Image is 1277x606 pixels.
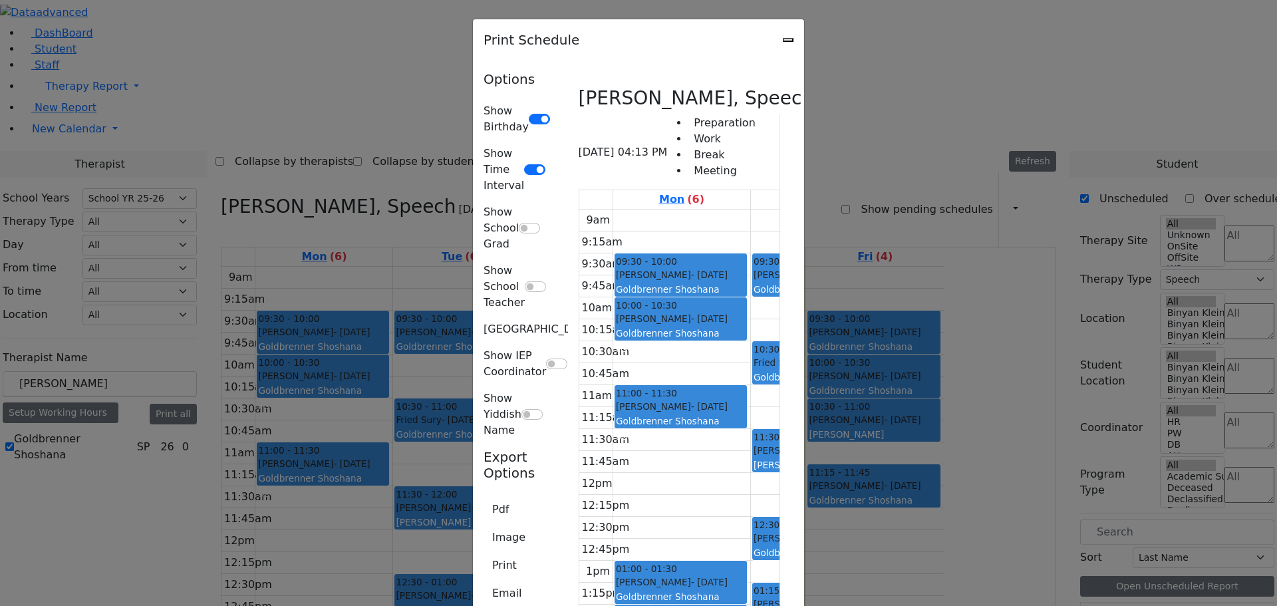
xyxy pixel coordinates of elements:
span: 09:30 - 10:00 [616,255,677,268]
span: - [DATE] [691,269,728,280]
span: [DATE] 04:13 PM [579,144,668,160]
div: [PERSON_NAME] [754,458,883,472]
div: 11:15am [579,410,633,426]
span: 11:30 - 12:00 [754,430,815,444]
div: [PERSON_NAME] [754,531,883,545]
label: (6) [687,192,704,208]
div: 11:30am [579,432,633,448]
label: [GEOGRAPHIC_DATA] [484,321,595,337]
span: - [DATE] [691,313,728,324]
div: 9th grade [754,474,883,487]
div: 10:30am [579,344,633,360]
button: Print [484,553,525,578]
span: 01:00 - 01:30 [616,562,677,575]
div: [PERSON_NAME] [616,268,746,281]
div: Goldbrenner Shoshana [616,590,746,603]
div: Hs- [616,342,746,355]
li: Meeting [688,163,755,179]
div: Goldbrenner Shoshana [616,414,746,428]
span: 11:00 - 11:30 [616,386,677,400]
div: 9am [583,212,613,228]
div: Fried Sury [754,356,883,369]
button: Pdf [484,497,517,522]
div: 9:15am [579,234,625,250]
div: 10am [579,300,615,316]
button: Email [484,581,530,606]
div: 10:45am [579,366,633,382]
div: Goldbrenner Shoshana [616,327,746,340]
label: Show Yiddish Name [484,390,521,438]
button: Close [783,38,793,42]
div: Goldbrenner Shoshana [754,546,883,559]
label: Show IEP Coordinator [484,348,546,380]
div: 9:45am [579,278,625,294]
span: 09:30 - 10:00 [754,255,815,268]
h5: Options [484,71,549,87]
div: [PERSON_NAME] [754,444,883,457]
li: Break [688,147,755,163]
div: 11:45am [579,454,633,470]
div: 12:30pm [579,520,633,535]
h5: Print Schedule [484,30,579,50]
div: 12:45pm [579,541,633,557]
li: Work [688,131,755,147]
span: 01:15 - 01:45 [754,584,815,597]
div: [PERSON_NAME] [616,400,746,413]
h5: Export Options [484,449,549,481]
span: 10:30 - 11:00 [754,343,815,356]
div: 9:30am [579,256,625,272]
div: 12pm [579,476,615,492]
span: 12:30 - 01:00 [754,518,815,531]
label: Show School Grad [484,204,519,252]
li: Preparation [688,115,755,131]
div: 6-9 [754,561,883,575]
div: 1:15pm [579,585,626,601]
div: [PERSON_NAME] [754,268,883,281]
span: - [DATE] [691,577,728,587]
div: Goldbrenner Shoshana [754,283,883,296]
label: Show Birthday [484,103,529,135]
label: Show School Teacher [484,263,525,311]
div: Goldbrenner Shoshana [616,283,746,296]
div: 2A- [754,386,883,399]
h3: [PERSON_NAME], Speech [579,87,814,110]
div: 5th grade [754,298,883,311]
div: 12:15pm [579,498,633,514]
div: [PERSON_NAME] [616,312,746,325]
span: - [DATE] [691,401,728,412]
div: 1pm [583,563,613,579]
div: [PERSON_NAME] [616,575,746,589]
span: 10:00 - 10:30 [616,299,677,312]
div: 10:15am [579,322,633,338]
button: Image [484,525,534,550]
label: Show Time Interval [484,146,524,194]
div: 11am [579,388,615,404]
div: 5th grade [616,430,746,443]
div: Goldbrenner Shoshana [754,371,883,384]
a: August 25, 2025 [656,190,707,209]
